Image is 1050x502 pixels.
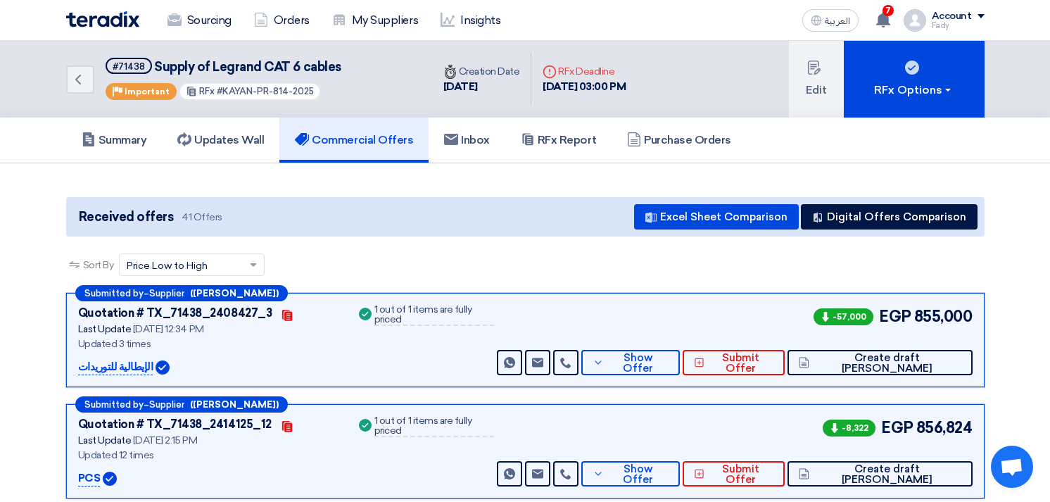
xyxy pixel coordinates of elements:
[279,118,429,163] a: Commercial Offers
[75,396,288,413] div: –
[823,420,875,437] span: -8,322
[154,59,341,75] span: Supply of Legrand CAT 6 cables
[708,464,773,485] span: Submit Offer
[802,9,859,32] button: العربية
[190,289,279,298] b: ([PERSON_NAME])
[627,133,731,147] h5: Purchase Orders
[78,448,339,463] div: Updated 12 times
[443,79,520,95] div: [DATE]
[844,41,985,118] button: RFx Options
[113,62,145,71] div: #71438
[149,289,184,298] span: Supplier
[217,86,314,96] span: #KAYAN-PR-814-2025
[612,118,747,163] a: Purchase Orders
[543,64,626,79] div: RFx Deadline
[190,400,279,409] b: ([PERSON_NAME])
[874,82,954,99] div: RFx Options
[813,353,961,374] span: Create draft [PERSON_NAME]
[149,400,184,409] span: Supplier
[78,470,101,487] p: PCS
[879,305,911,328] span: EGP
[443,64,520,79] div: Creation Date
[156,5,243,36] a: Sourcing
[825,16,850,26] span: العربية
[243,5,321,36] a: Orders
[127,258,208,273] span: Price Low to High
[708,353,773,374] span: Submit Offer
[156,360,170,375] img: Verified Account
[106,58,341,75] h5: Supply of Legrand CAT 6 cables
[883,5,894,16] span: 7
[133,434,197,446] span: [DATE] 2:15 PM
[84,289,144,298] span: Submitted by
[444,133,490,147] h5: Inbox
[543,79,626,95] div: [DATE] 03:00 PM
[162,118,279,163] a: Updates Wall
[78,416,272,433] div: Quotation # TX_71438_2414125_12
[103,472,117,486] img: Verified Account
[581,350,680,375] button: Show Offer
[916,416,973,439] span: 856,824
[932,11,972,23] div: Account
[374,416,494,437] div: 1 out of 1 items are fully priced
[607,464,669,485] span: Show Offer
[683,350,785,375] button: Submit Offer
[813,464,961,485] span: Create draft [PERSON_NAME]
[904,9,926,32] img: profile_test.png
[295,133,413,147] h5: Commercial Offers
[321,5,429,36] a: My Suppliers
[125,87,170,96] span: Important
[581,461,680,487] button: Show Offer
[79,208,174,227] span: Received offers
[177,133,264,147] h5: Updates Wall
[881,416,913,439] span: EGP
[78,305,272,322] div: Quotation # TX_71438_2408427_3
[66,118,163,163] a: Summary
[182,211,222,224] span: 41 Offers
[814,308,873,325] span: -57,000
[801,204,978,230] button: Digital Offers Comparison
[991,446,1033,488] div: Open chat
[789,41,844,118] button: Edit
[607,353,669,374] span: Show Offer
[83,258,114,272] span: Sort By
[683,461,785,487] button: Submit Offer
[914,305,973,328] span: 855,000
[199,86,215,96] span: RFx
[82,133,147,147] h5: Summary
[78,337,339,351] div: Updated 3 times
[521,133,596,147] h5: RFx Report
[429,5,512,36] a: Insights
[78,359,153,376] p: الإيطالية للتوريدات
[787,461,972,487] button: Create draft [PERSON_NAME]
[787,350,972,375] button: Create draft [PERSON_NAME]
[133,323,204,335] span: [DATE] 12:34 PM
[75,285,288,301] div: –
[932,22,985,30] div: Fady
[505,118,612,163] a: RFx Report
[66,11,139,27] img: Teradix logo
[84,400,144,409] span: Submitted by
[374,305,494,326] div: 1 out of 1 items are fully priced
[78,323,132,335] span: Last Update
[429,118,505,163] a: Inbox
[78,434,132,446] span: Last Update
[634,204,799,230] button: Excel Sheet Comparison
